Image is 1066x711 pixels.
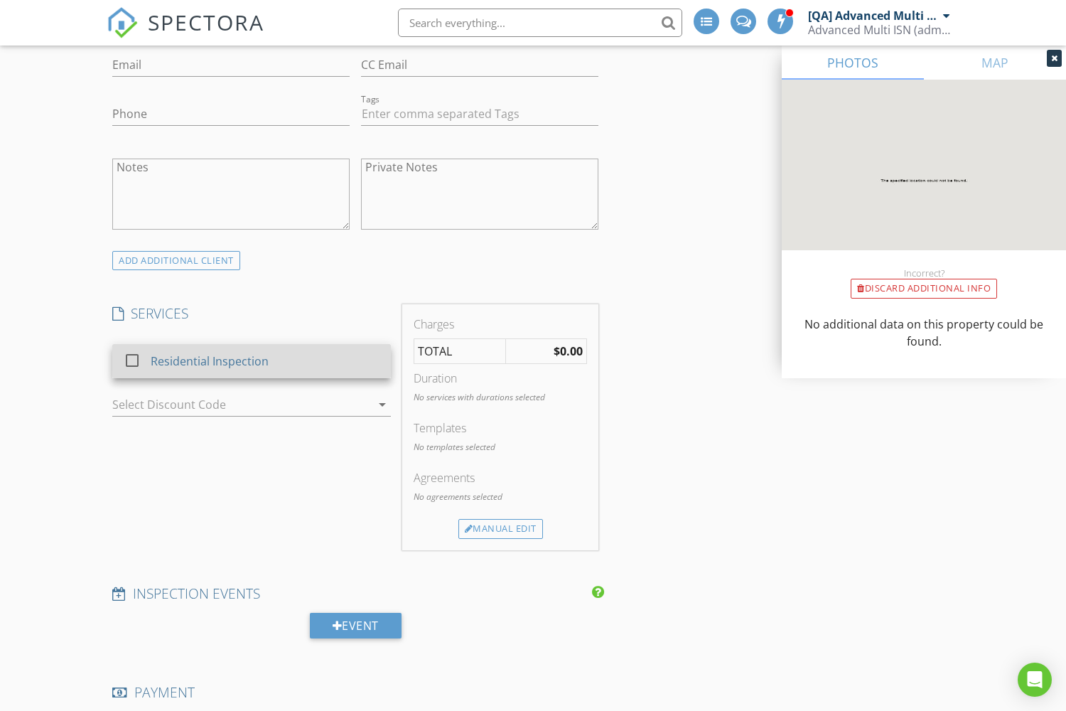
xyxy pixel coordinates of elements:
[414,339,506,364] td: TOTAL
[808,9,940,23] div: [QA] Advanced Multi ISN (admin)
[414,469,587,486] div: Agreements
[112,251,240,270] div: ADD ADDITIONAL client
[107,19,264,49] a: SPECTORA
[924,46,1066,80] a: MAP
[112,304,391,323] h4: SERVICES
[414,491,587,503] p: No agreements selected
[458,519,543,539] div: Manual Edit
[414,391,587,404] p: No services with durations selected
[148,7,264,37] span: SPECTORA
[112,584,598,603] h4: INSPECTION EVENTS
[799,316,1049,350] p: No additional data on this property could be found.
[414,316,587,333] div: Charges
[808,23,950,37] div: Advanced Multi ISN (admin) Company
[310,613,402,638] div: Event
[151,353,269,370] div: Residential Inspection
[782,80,1066,284] img: streetview
[782,46,924,80] a: PHOTOS
[398,9,682,37] input: Search everything...
[374,396,391,413] i: arrow_drop_down
[1018,663,1052,697] div: Open Intercom Messenger
[782,267,1066,279] div: Incorrect?
[414,441,587,454] p: No templates selected
[414,370,587,387] div: Duration
[112,683,598,702] h4: PAYMENT
[554,343,583,359] strong: $0.00
[414,419,587,437] div: Templates
[851,279,997,299] div: Discard Additional info
[107,7,138,38] img: The Best Home Inspection Software - Spectora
